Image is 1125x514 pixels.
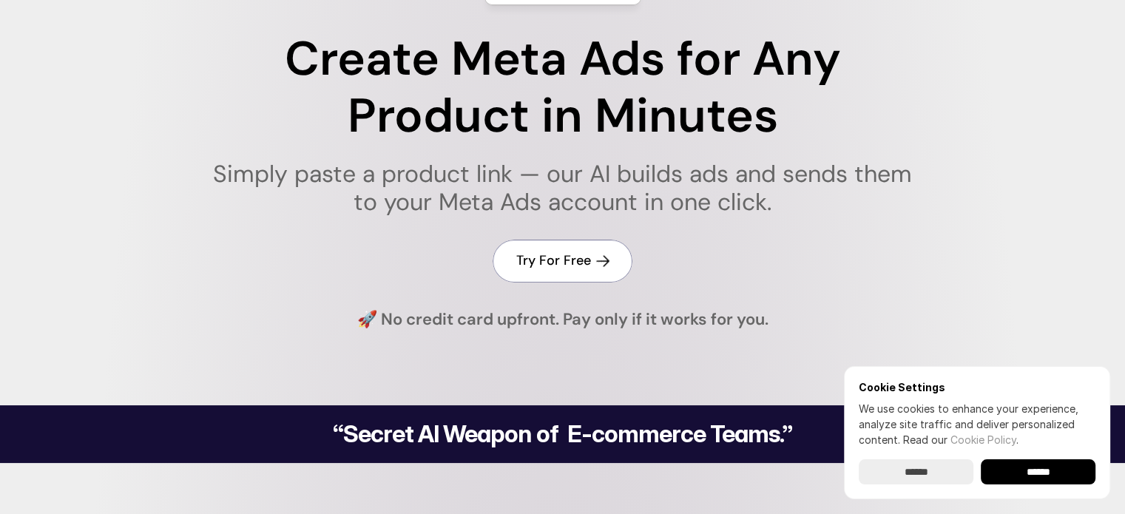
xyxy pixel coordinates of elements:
a: Cookie Policy [950,433,1016,446]
a: Try For Free [493,240,632,282]
h6: Cookie Settings [859,381,1095,393]
h1: Create Meta Ads for Any Product in Minutes [203,31,922,145]
h4: 🚀 No credit card upfront. Pay only if it works for you. [357,308,768,331]
h2: “Secret AI Weapon of E-commerce Teams.” [295,422,831,446]
h4: Try For Free [516,251,591,270]
p: We use cookies to enhance your experience, analyze site traffic and deliver personalized content. [859,401,1095,447]
h1: Simply paste a product link — our AI builds ads and sends them to your Meta Ads account in one cl... [203,160,922,217]
span: Read our . [903,433,1018,446]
